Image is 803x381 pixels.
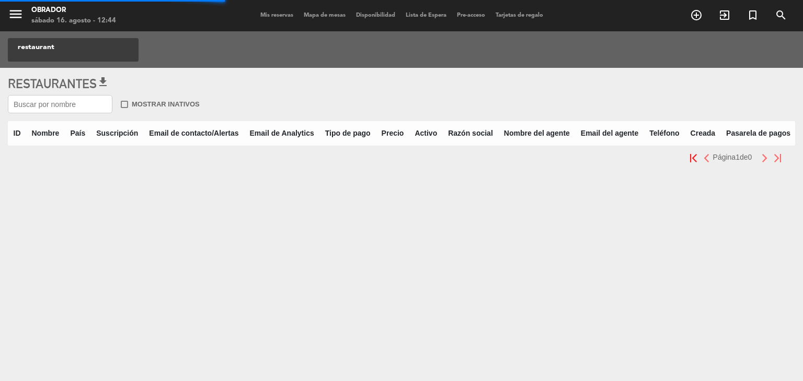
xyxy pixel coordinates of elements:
[255,13,299,18] span: Mis reservas
[498,122,575,145] th: Nombre del agente
[644,122,685,145] th: Teléfono
[721,122,796,145] th: Pasarela de pagos
[736,153,740,161] span: 1
[351,13,400,18] span: Disponibilidad
[244,122,319,145] th: Email de Analytics
[761,154,768,162] img: next.png
[775,9,787,21] i: search
[400,13,452,18] span: Lista de Espera
[26,122,65,145] th: Nombre
[144,122,244,145] th: Email de contacto/Alertas
[443,122,499,145] th: Razón social
[91,122,144,145] th: Suscripción
[31,16,116,26] div: sábado 16. agosto - 12:44
[685,122,720,145] th: Creada
[8,76,795,91] h3: Restaurantes
[490,13,548,18] span: Tarjetas de regalo
[747,9,759,21] i: turned_in_not
[299,13,351,18] span: Mapa de mesas
[97,76,109,88] span: get_app
[409,122,443,145] th: Activo
[703,154,710,162] img: prev.png
[8,6,24,26] button: menu
[718,9,731,21] i: exit_to_app
[65,122,91,145] th: País
[376,122,409,145] th: Precio
[774,154,781,162] img: last.png
[18,41,54,53] span: restaurant
[690,154,697,162] img: first.png
[8,122,26,145] th: ID
[31,5,116,16] div: Obrador
[687,153,784,161] pagination-template: Página de
[8,6,24,22] i: menu
[319,122,376,145] th: Tipo de pago
[575,122,644,145] th: Email del agente
[452,13,490,18] span: Pre-acceso
[132,99,200,110] span: Mostrar inativos
[8,95,112,113] input: Buscar por nombre
[690,9,703,21] i: add_circle_outline
[120,100,129,109] span: check_box_outline_blank
[748,153,752,161] span: 0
